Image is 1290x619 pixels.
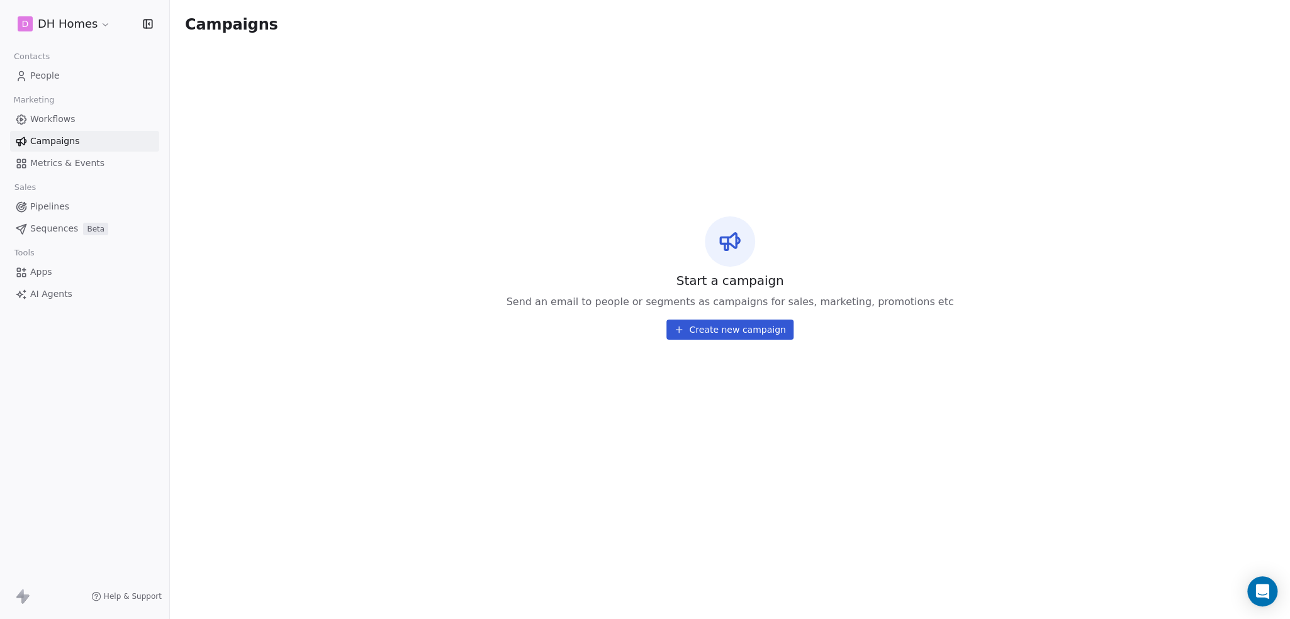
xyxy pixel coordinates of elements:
[91,591,162,601] a: Help & Support
[30,200,69,213] span: Pipelines
[10,153,159,174] a: Metrics & Events
[10,218,159,239] a: SequencesBeta
[30,265,52,279] span: Apps
[15,13,113,35] button: DDH Homes
[8,47,55,66] span: Contacts
[22,18,29,30] span: D
[10,284,159,304] a: AI Agents
[30,222,78,235] span: Sequences
[676,272,784,289] span: Start a campaign
[30,113,76,126] span: Workflows
[10,109,159,130] a: Workflows
[10,262,159,282] a: Apps
[9,243,40,262] span: Tools
[10,131,159,152] a: Campaigns
[185,15,278,33] span: Campaigns
[38,16,98,32] span: DH Homes
[30,69,60,82] span: People
[10,65,159,86] a: People
[9,178,42,197] span: Sales
[8,91,60,109] span: Marketing
[507,294,954,309] span: Send an email to people or segments as campaigns for sales, marketing, promotions etc
[83,223,108,235] span: Beta
[10,196,159,217] a: Pipelines
[666,320,793,340] button: Create new campaign
[104,591,162,601] span: Help & Support
[30,157,104,170] span: Metrics & Events
[1247,576,1277,606] div: Open Intercom Messenger
[30,135,79,148] span: Campaigns
[30,287,72,301] span: AI Agents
